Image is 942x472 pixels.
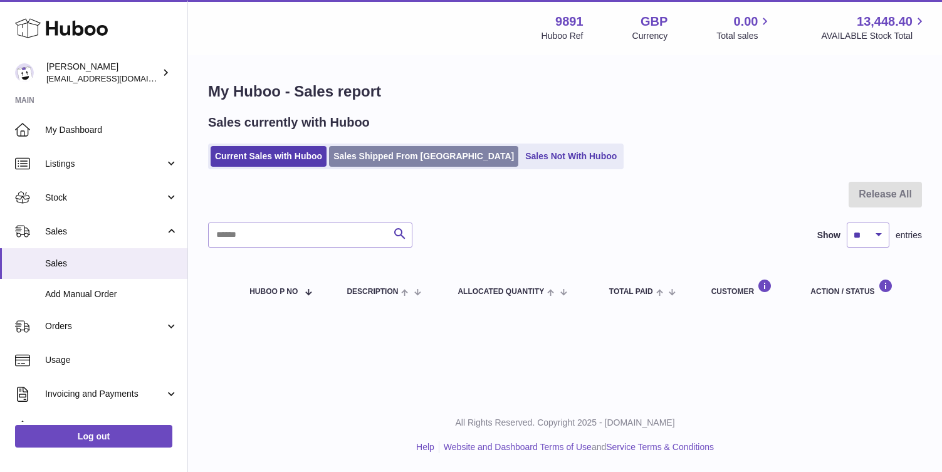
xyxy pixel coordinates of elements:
[45,124,178,136] span: My Dashboard
[632,30,668,42] div: Currency
[810,279,909,296] div: Action / Status
[817,229,840,241] label: Show
[46,61,159,85] div: [PERSON_NAME]
[45,158,165,170] span: Listings
[208,114,370,131] h2: Sales currently with Huboo
[45,388,165,400] span: Invoicing and Payments
[45,258,178,270] span: Sales
[211,146,327,167] a: Current Sales with Huboo
[198,417,932,429] p: All Rights Reserved. Copyright 2025 - [DOMAIN_NAME]
[542,30,584,42] div: Huboo Ref
[45,320,165,332] span: Orders
[609,288,653,296] span: Total paid
[444,442,592,452] a: Website and Dashboard Terms of Use
[641,13,667,30] strong: GBP
[555,13,584,30] strong: 9891
[896,229,922,241] span: entries
[439,441,714,453] li: and
[208,81,922,102] h1: My Huboo - Sales report
[329,146,518,167] a: Sales Shipped From [GEOGRAPHIC_DATA]
[347,288,398,296] span: Description
[821,13,927,42] a: 13,448.40 AVAILABLE Stock Total
[521,146,621,167] a: Sales Not With Huboo
[458,288,544,296] span: ALLOCATED Quantity
[821,30,927,42] span: AVAILABLE Stock Total
[45,192,165,204] span: Stock
[606,442,714,452] a: Service Terms & Conditions
[716,13,772,42] a: 0.00 Total sales
[734,13,758,30] span: 0.00
[45,288,178,300] span: Add Manual Order
[45,226,165,238] span: Sales
[711,279,786,296] div: Customer
[15,63,34,82] img: ro@thebitterclub.co.uk
[857,13,913,30] span: 13,448.40
[46,73,184,83] span: [EMAIL_ADDRESS][DOMAIN_NAME]
[45,354,178,366] span: Usage
[15,425,172,448] a: Log out
[416,442,434,452] a: Help
[249,288,298,296] span: Huboo P no
[716,30,772,42] span: Total sales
